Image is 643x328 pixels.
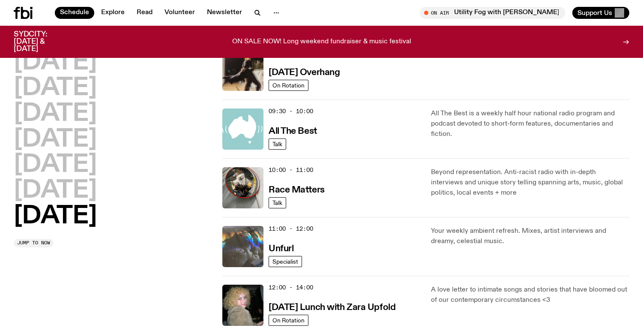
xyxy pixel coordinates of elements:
[269,68,340,77] h3: [DATE] Overhang
[269,80,308,91] a: On Rotation
[269,166,313,174] span: 10:00 - 11:00
[55,7,94,19] a: Schedule
[222,226,263,267] img: A piece of fabric is pierced by sewing pins with different coloured heads, a rainbow light is cas...
[272,141,282,147] span: Talk
[269,127,317,136] h3: All The Best
[132,7,158,19] a: Read
[202,7,247,19] a: Newsletter
[577,9,612,17] span: Support Us
[96,7,130,19] a: Explore
[222,285,263,326] img: A digital camera photo of Zara looking to her right at the camera, smiling. She is wearing a ligh...
[14,239,54,247] button: Jump to now
[14,205,97,229] button: [DATE]
[269,107,313,115] span: 09:30 - 10:00
[14,102,97,126] button: [DATE]
[14,51,97,75] button: [DATE]
[222,167,263,208] img: A photo of the Race Matters team taken in a rear view or "blindside" mirror. A bunch of people of...
[431,226,629,247] p: Your weekly ambient refresh. Mixes, artist interviews and dreamy, celestial music.
[431,108,629,139] p: All The Best is a weekly half hour national radio program and podcast devoted to short-form featu...
[14,31,69,53] h3: SYDCITY: [DATE] & [DATE]
[272,258,298,265] span: Specialist
[269,138,286,150] a: Talk
[269,283,313,292] span: 12:00 - 14:00
[17,241,50,245] span: Jump to now
[420,7,565,19] button: On AirUtility Fog with [PERSON_NAME]
[269,243,293,253] a: Unfurl
[14,179,97,203] button: [DATE]
[269,197,286,208] a: Talk
[269,303,395,312] h3: [DATE] Lunch with Zara Upfold
[269,244,293,253] h3: Unfurl
[14,153,97,177] button: [DATE]
[269,186,325,195] h3: Race Matters
[269,125,317,136] a: All The Best
[572,7,629,19] button: Support Us
[272,199,282,206] span: Talk
[269,184,325,195] a: Race Matters
[159,7,200,19] a: Volunteer
[14,128,97,152] button: [DATE]
[431,167,629,198] p: Beyond representation. Anti-racist radio with in-depth interviews and unique story telling spanni...
[269,225,313,233] span: 11:00 - 12:00
[269,256,302,267] a: Specialist
[232,38,411,46] p: ON SALE NOW! Long weekend fundraiser & music festival
[14,76,97,100] button: [DATE]
[272,317,305,323] span: On Rotation
[431,285,629,305] p: A love letter to intimate songs and stories that have bloomed out of our contemporary circumstanc...
[269,66,340,77] a: [DATE] Overhang
[269,301,395,312] a: [DATE] Lunch with Zara Upfold
[272,82,305,88] span: On Rotation
[269,315,308,326] a: On Rotation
